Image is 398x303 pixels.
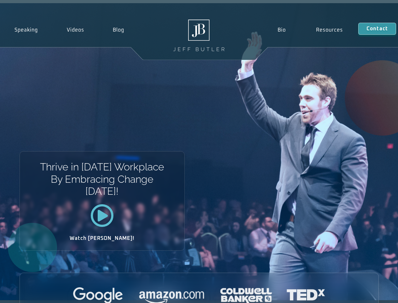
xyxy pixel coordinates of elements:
[39,161,164,197] h1: Thrive in [DATE] Workplace By Embracing Change [DATE]!
[262,23,358,37] nav: Menu
[42,236,162,241] h2: Watch [PERSON_NAME]!
[262,23,301,37] a: Bio
[98,23,139,37] a: Blog
[358,23,396,35] a: Contact
[52,23,99,37] a: Videos
[301,23,358,37] a: Resources
[366,26,388,31] span: Contact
